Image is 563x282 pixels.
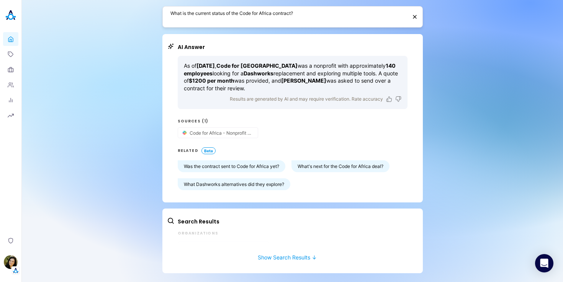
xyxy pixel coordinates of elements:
[178,148,198,154] h3: RELATED
[395,96,401,102] button: Dislike
[244,70,273,77] strong: Dashworks
[230,95,383,103] p: Results are generated by AI and may require verification. Rate accuracy
[386,96,392,102] button: Like
[12,267,20,274] img: Tenant Logo
[184,62,396,77] strong: 140 employees
[291,160,390,172] button: What's next for the Code for Africa deal?
[181,129,188,136] img: Slack
[4,255,18,269] img: Ilana Djemal
[196,62,215,69] strong: [DATE]
[167,246,408,261] button: Show Search Results ↓
[170,10,407,24] textarea: What is the current status of the Code for Africa contract?
[3,252,18,274] button: Ilana DjemalTenant Logo
[3,8,18,23] img: Akooda Logo
[178,160,285,172] button: Was the contract sent to Code for Africa yet?
[178,43,408,51] h2: AI Answer
[189,77,234,84] strong: $1200 per month
[535,254,553,272] div: Open Intercom Messenger
[178,128,258,138] button: source-button
[184,62,401,92] p: As of , was a nonprofit with approximately looking for a replacement and exploring multiple tools...
[201,147,216,154] span: Beta
[281,77,326,84] strong: [PERSON_NAME]
[216,62,298,69] strong: Code for [GEOGRAPHIC_DATA]
[178,178,290,190] button: What Dashworks alternatives did they explore?
[178,218,408,226] h2: Search Results
[178,118,408,124] h3: Sources (1)
[190,130,253,136] span: Code for Africa - Nonprofit with ~140 employees, looking for a Dashworks replacement, and explori...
